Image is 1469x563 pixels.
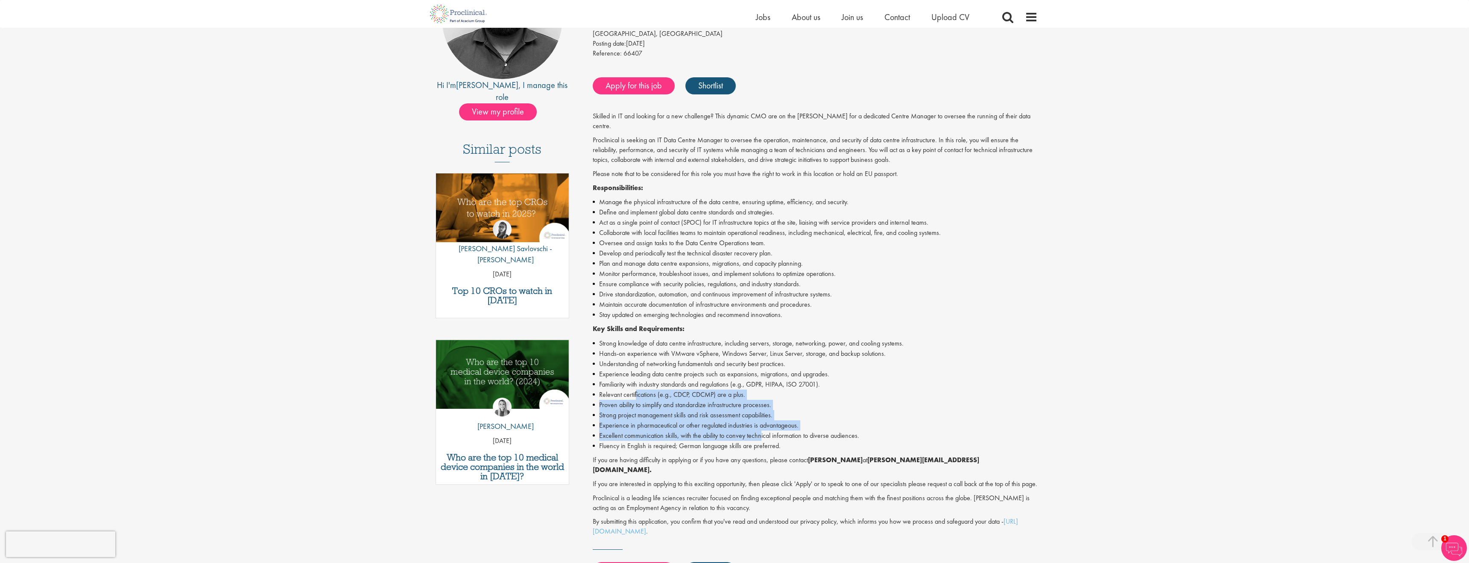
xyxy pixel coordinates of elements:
[593,248,1038,258] li: Develop and periodically test the technical disaster recovery plan.
[593,135,1038,165] p: Proclinical is seeking an IT Data Centre Manager to oversee the operation, maintenance, and secur...
[593,517,1018,536] a: [URL][DOMAIN_NAME]
[593,390,1038,400] li: Relevant certifications (e.g., CDCP, CDCMP) are a plus.
[459,105,545,116] a: View my profile
[440,453,565,481] a: Who are the top 10 medical device companies in the world in [DATE]?
[842,12,863,23] a: Join us
[685,77,736,94] a: Shortlist
[459,103,537,120] span: View my profile
[593,269,1038,279] li: Monitor performance, troubleshoot issues, and implement solutions to optimize operations.
[593,169,1038,179] p: Please note that to be considered for this role you must have the right to work in this location ...
[593,238,1038,248] li: Oversee and assign tasks to the Data Centre Operations team.
[436,173,569,242] img: Top 10 CROs 2025 | Proclinical
[593,455,1038,475] p: If you are having difficulty in applying or if you have any questions, please contact at
[463,142,541,162] h3: Similar posts
[593,359,1038,369] li: Understanding of networking fundamentals and security best practices.
[593,207,1038,217] li: Define and implement global data centre standards and strategies.
[1441,535,1449,542] span: 1
[593,49,622,59] label: Reference:
[623,49,642,58] span: 66407
[593,400,1038,410] li: Proven ability to simplify and standardize infrastructure processes.
[593,369,1038,379] li: Experience leading data centre projects such as expansions, migrations, and upgrades.
[593,299,1038,310] li: Maintain accurate documentation of infrastructure environments and procedures.
[884,12,910,23] a: Contact
[808,455,863,464] strong: [PERSON_NAME]
[593,441,1038,451] li: Fluency in English is required; German language skills are preferred.
[931,12,969,23] a: Upload CV
[436,436,569,446] p: [DATE]
[593,197,1038,207] li: Manage the physical infrastructure of the data centre, ensuring uptime, efficiency, and security.
[493,220,512,239] img: Theodora Savlovschi - Wicks
[436,220,569,269] a: Theodora Savlovschi - Wicks [PERSON_NAME] Savlovschi - [PERSON_NAME]
[593,183,643,192] strong: Responsibilities:
[593,289,1038,299] li: Drive standardization, automation, and continuous improvement of infrastructure systems.
[493,398,512,416] img: Hannah Burke
[436,340,569,409] img: Top 10 Medical Device Companies 2024
[440,286,565,305] a: Top 10 CROs to watch in [DATE]
[436,340,569,416] a: Link to a post
[593,324,685,333] strong: Key Skills and Requirements:
[593,29,1038,39] div: [GEOGRAPHIC_DATA], [GEOGRAPHIC_DATA]
[593,310,1038,320] li: Stay updated on emerging technologies and recommend innovations.
[436,270,569,279] p: [DATE]
[593,111,1038,537] div: Job description
[593,217,1038,228] li: Act as a single point of contact (SPOC) for IT infrastructure topics at the site, liaising with s...
[431,79,574,103] div: Hi I'm , I manage this role
[593,279,1038,289] li: Ensure compliance with security policies, regulations, and industry standards.
[593,493,1038,513] p: Proclinical is a leading life sciences recruiter focused on finding exceptional people and matchi...
[456,79,518,91] a: [PERSON_NAME]
[593,228,1038,238] li: Collaborate with local facilities teams to maintain operational readiness, including mechanical, ...
[593,455,979,474] strong: [PERSON_NAME][EMAIL_ADDRESS][DOMAIN_NAME].
[593,77,675,94] a: Apply for this job
[593,39,1038,49] div: [DATE]
[756,12,770,23] a: Jobs
[593,338,1038,349] li: Strong knowledge of data centre infrastructure, including servers, storage, networking, power, an...
[593,379,1038,390] li: Familiarity with industry standards and regulations (e.g., GDPR, HIPAA, ISO 27001).
[1441,535,1467,561] img: Chatbot
[593,39,626,48] span: Posting date:
[593,111,1038,131] p: Skilled in IT and looking for a new challenge? This dynamic CMO are on the [PERSON_NAME] for a de...
[471,398,534,436] a: Hannah Burke [PERSON_NAME]
[593,517,1038,537] p: By submitting this application, you confirm that you've read and understood our privacy policy, w...
[593,420,1038,431] li: Experience in pharmaceutical or other regulated industries is advantageous.
[436,243,569,265] p: [PERSON_NAME] Savlovschi - [PERSON_NAME]
[593,349,1038,359] li: Hands-on experience with VMware vSphere, Windows Server, Linux Server, storage, and backup soluti...
[471,421,534,432] p: [PERSON_NAME]
[436,173,569,249] a: Link to a post
[593,479,1038,489] p: If you are interested in applying to this exciting opportunity, then please click 'Apply' or to s...
[593,258,1038,269] li: Plan and manage data centre expansions, migrations, and capacity planning.
[6,531,115,557] iframe: reCAPTCHA
[792,12,820,23] a: About us
[593,431,1038,441] li: Excellent communication skills, with the ability to convey technical information to diverse audie...
[593,410,1038,420] li: Strong project management skills and risk assessment capabilities.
